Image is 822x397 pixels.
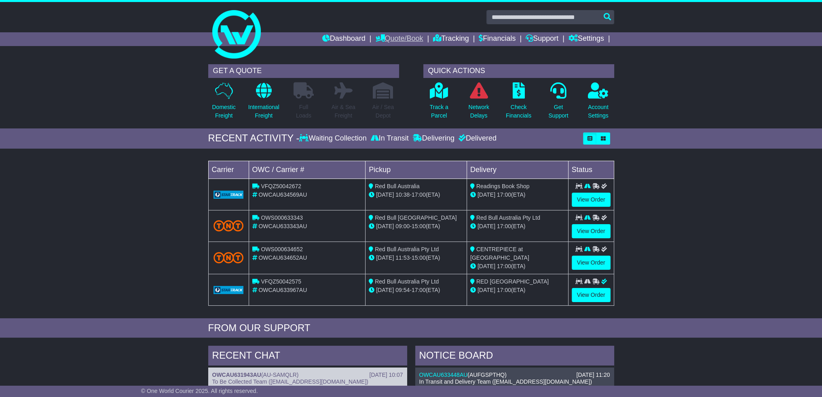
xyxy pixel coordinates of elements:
p: Domestic Freight [212,103,235,120]
div: Waiting Collection [299,134,368,143]
div: (ETA) [470,222,565,231]
span: Red Bull Australia Pty Ltd [375,246,439,252]
span: AUFGSPTHQ [469,372,505,378]
a: Settings [568,32,604,46]
div: - (ETA) [369,254,463,262]
span: 15:00 [412,254,426,261]
span: 15:00 [412,223,426,229]
span: 17:00 [412,287,426,293]
span: 11:53 [395,254,410,261]
span: [DATE] [478,191,495,198]
a: GetSupport [548,82,568,124]
a: View Order [572,288,611,302]
img: TNT_Domestic.png [213,220,244,231]
span: OWCAU634652AU [258,254,307,261]
a: Track aParcel [429,82,449,124]
div: In Transit [369,134,411,143]
p: Check Financials [506,103,531,120]
span: [DATE] [376,287,394,293]
a: View Order [572,193,611,207]
span: [DATE] [478,263,495,269]
span: 17:00 [497,223,511,229]
div: (ETA) [470,286,565,294]
td: Carrier [208,161,249,179]
img: TNT_Domestic.png [213,252,244,263]
a: OWCAU631943AU [212,372,261,378]
div: [DATE] 10:07 [369,372,403,378]
div: GET A QUOTE [208,64,399,78]
a: Support [526,32,558,46]
span: [DATE] [376,191,394,198]
p: Air / Sea Depot [372,103,394,120]
p: Get Support [548,103,568,120]
div: ( ) [212,372,403,378]
a: NetworkDelays [468,82,489,124]
div: RECENT CHAT [208,346,407,368]
span: [DATE] [376,254,394,261]
span: © One World Courier 2025. All rights reserved. [141,388,258,394]
div: (ETA) [470,191,565,199]
td: Delivery [467,161,568,179]
img: GetCarrierServiceLogo [213,286,244,294]
p: Air & Sea Freight [332,103,355,120]
span: OWCAU633967AU [258,287,307,293]
div: RECENT ACTIVITY - [208,132,300,144]
span: RED [GEOGRAPHIC_DATA] [476,278,549,285]
span: AU-SAMQLR [263,372,297,378]
a: Tracking [433,32,469,46]
div: - (ETA) [369,191,463,199]
span: 17:00 [497,191,511,198]
p: Network Delays [468,103,489,120]
div: (ETA) [470,262,565,271]
div: - (ETA) [369,222,463,231]
span: Red Bull Australia [375,183,420,189]
div: Delivered [456,134,497,143]
div: - (ETA) [369,286,463,294]
span: [DATE] [478,287,495,293]
span: To Be Collected Team ([EMAIL_ADDRESS][DOMAIN_NAME]) [212,378,368,385]
p: International Freight [248,103,279,120]
div: Delivering [411,134,456,143]
span: 09:54 [395,287,410,293]
span: OWCAU633343AU [258,223,307,229]
span: [DATE] [478,223,495,229]
a: View Order [572,256,611,270]
p: Track a Parcel [430,103,448,120]
td: Status [568,161,614,179]
a: CheckFinancials [505,82,532,124]
span: VFQZ50042575 [261,278,301,285]
span: 17:00 [497,287,511,293]
div: ( ) [419,372,610,378]
div: FROM OUR SUPPORT [208,322,614,334]
span: In Transit and Delivery Team ([EMAIL_ADDRESS][DOMAIN_NAME]) [419,378,592,385]
span: 10:38 [395,191,410,198]
a: OWCAU633448AU [419,372,468,378]
td: Pickup [366,161,467,179]
a: Quote/Book [375,32,423,46]
div: NOTICE BOARD [415,346,614,368]
div: [DATE] 11:20 [576,372,610,378]
a: AccountSettings [587,82,609,124]
span: [DATE] [376,223,394,229]
span: Red Bull Australia Pty Ltd [375,278,439,285]
p: Full Loads [294,103,314,120]
span: 09:00 [395,223,410,229]
div: QUICK ACTIONS [423,64,614,78]
span: Red Bull Australia Pty Ltd [476,214,540,221]
p: Account Settings [588,103,609,120]
span: 17:00 [412,191,426,198]
span: OWS000634652 [261,246,303,252]
span: OWS000633343 [261,214,303,221]
span: CENTREPIECE at [GEOGRAPHIC_DATA] [470,246,529,261]
a: DomesticFreight [211,82,236,124]
a: Financials [479,32,516,46]
a: InternationalFreight [248,82,280,124]
span: OWCAU634569AU [258,191,307,198]
span: 17:00 [497,263,511,269]
a: View Order [572,224,611,238]
td: OWC / Carrier # [249,161,366,179]
img: GetCarrierServiceLogo [213,191,244,199]
span: Readings Book Shop [476,183,530,189]
a: Dashboard [322,32,366,46]
span: VFQZ50042672 [261,183,301,189]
